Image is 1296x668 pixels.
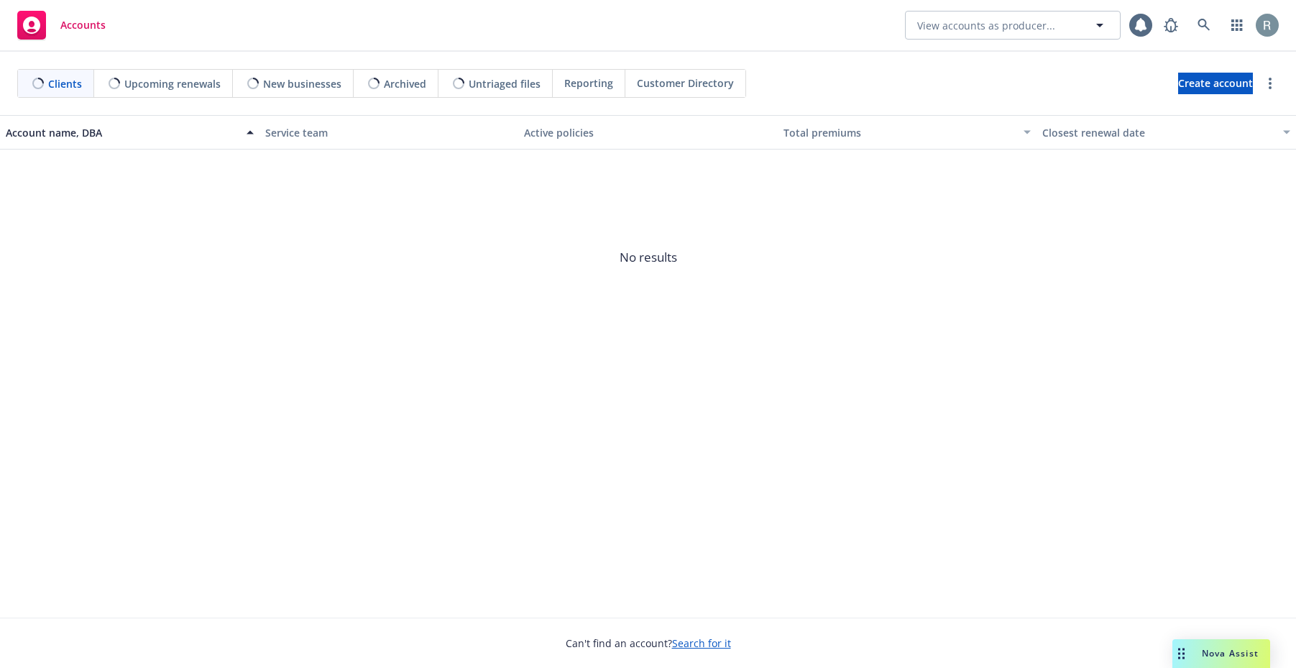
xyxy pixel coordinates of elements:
[1202,647,1259,659] span: Nova Assist
[1178,70,1253,97] span: Create account
[259,115,519,150] button: Service team
[384,76,426,91] span: Archived
[12,5,111,45] a: Accounts
[48,76,82,91] span: Clients
[783,125,1016,140] div: Total premiums
[564,76,613,91] span: Reporting
[1178,73,1253,94] a: Create account
[637,76,734,91] span: Customer Directory
[1172,639,1190,668] div: Drag to move
[905,11,1121,40] button: View accounts as producer...
[263,76,341,91] span: New businesses
[524,125,772,140] div: Active policies
[566,636,731,651] span: Can't find an account?
[1042,125,1274,140] div: Closest renewal date
[6,125,238,140] div: Account name, DBA
[917,18,1055,33] span: View accounts as producer...
[672,636,731,650] a: Search for it
[778,115,1037,150] button: Total premiums
[265,125,513,140] div: Service team
[60,19,106,31] span: Accounts
[518,115,778,150] button: Active policies
[1190,11,1218,40] a: Search
[124,76,221,91] span: Upcoming renewals
[1256,14,1279,37] img: photo
[1172,639,1270,668] button: Nova Assist
[1261,75,1279,92] a: more
[1157,11,1185,40] a: Report a Bug
[1223,11,1251,40] a: Switch app
[469,76,541,91] span: Untriaged files
[1037,115,1296,150] button: Closest renewal date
